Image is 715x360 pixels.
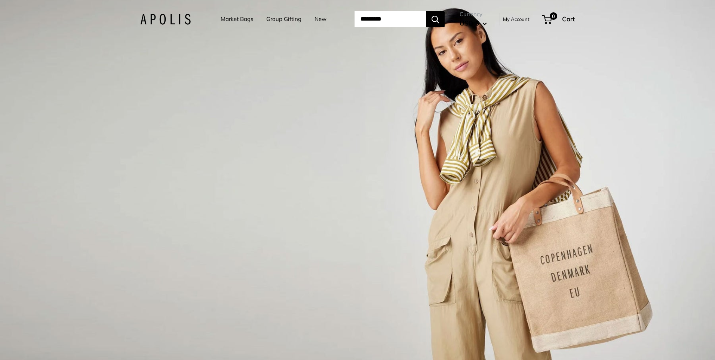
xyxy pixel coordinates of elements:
[221,14,253,24] a: Market Bags
[314,14,326,24] a: New
[460,9,487,19] span: Currency
[460,17,487,29] button: USD $
[460,19,479,27] span: USD $
[503,15,530,24] a: My Account
[550,12,557,20] span: 0
[140,14,191,25] img: Apolis
[266,14,301,24] a: Group Gifting
[426,11,445,27] button: Search
[355,11,426,27] input: Search...
[562,15,575,23] span: Cart
[543,13,575,25] a: 0 Cart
